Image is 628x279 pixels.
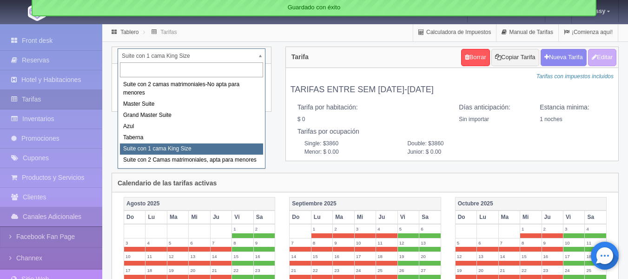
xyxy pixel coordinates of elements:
div: Suite con 2 camas matrimoniales-No apta para menores [120,79,263,98]
div: Master Suite [120,99,263,110]
div: Taberna [120,132,263,143]
div: Grand Master Suite [120,110,263,121]
div: Suite con 1 cama King Size [120,143,263,155]
div: Azul [120,121,263,132]
div: Suite con 2 Camas matrimoniales, apta para menores [120,155,263,166]
span: Guardado con éxito [288,4,340,11]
